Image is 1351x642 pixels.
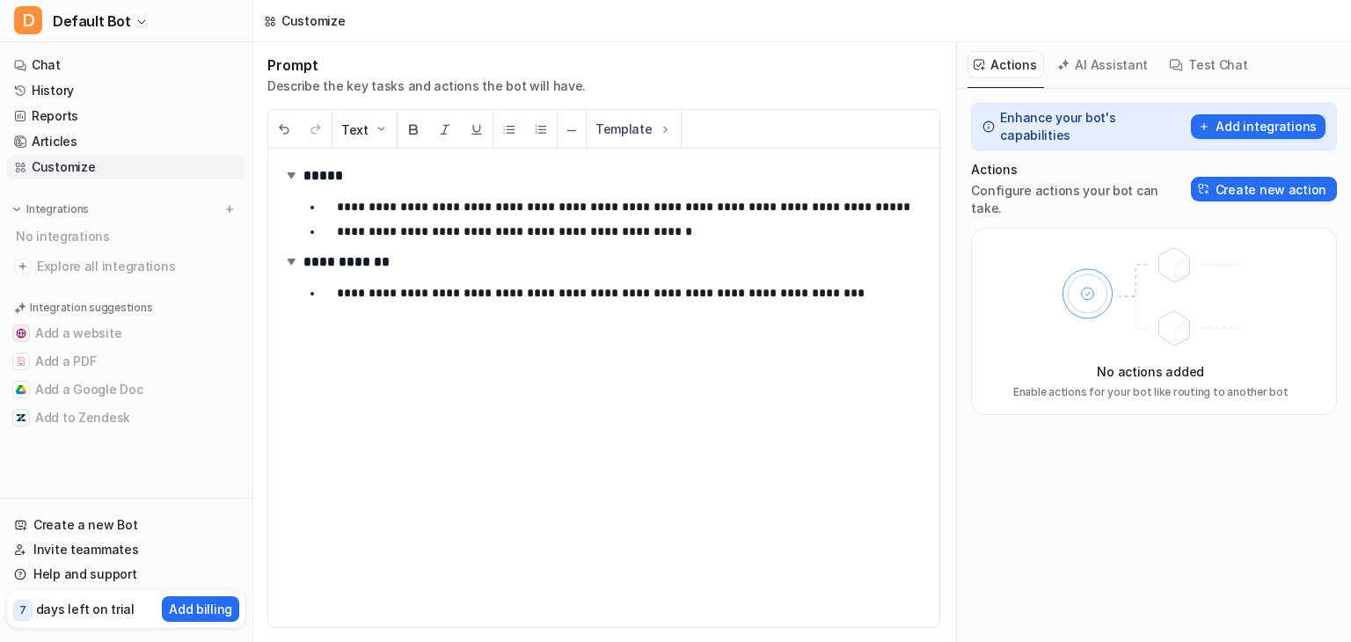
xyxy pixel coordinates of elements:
button: Add a websiteAdd a website [7,319,245,347]
a: Invite teammates [7,537,245,562]
img: expand-arrow.svg [282,166,300,184]
img: Underline [470,122,484,136]
p: Integrations [26,202,89,216]
img: Undo [277,122,291,136]
button: Italic [429,111,461,149]
button: Test Chat [1163,51,1255,78]
button: Integrations [7,201,94,218]
button: Underline [461,111,493,149]
img: explore all integrations [14,258,32,275]
img: expand-arrow.svg [282,252,300,270]
img: Add a PDF [16,356,26,367]
button: Add a PDFAdd a PDF [7,347,245,376]
span: D [14,6,42,34]
img: Unordered List [502,122,516,136]
a: History [7,78,245,103]
p: Add billing [169,600,232,618]
button: Actions [968,51,1044,78]
button: Text [332,111,397,149]
button: Create new action [1191,177,1337,201]
p: 7 [19,602,26,618]
button: AI Assistant [1051,51,1156,78]
h1: Prompt [267,56,586,74]
a: Articles [7,129,245,154]
button: Redo [300,111,332,149]
a: Create a new Bot [7,513,245,537]
a: Explore all integrations [7,254,245,279]
button: Add to ZendeskAdd to Zendesk [7,404,245,432]
img: Add a Google Doc [16,384,26,395]
span: Explore all integrations [37,252,238,281]
img: Dropdown Down Arrow [374,122,388,136]
img: Add a website [16,328,26,339]
img: Create action [1198,183,1210,195]
button: Undo [268,111,300,149]
p: Configure actions your bot can take. [971,182,1190,217]
button: Template [587,110,681,148]
p: Enhance your bot's capabilities [1000,109,1186,144]
a: Chat [7,53,245,77]
button: Ordered List [525,111,557,149]
img: Ordered List [534,122,548,136]
img: Bold [406,122,420,136]
p: Describe the key tasks and actions the bot will have. [267,77,586,95]
span: Default Bot [53,9,131,33]
img: Redo [309,122,323,136]
p: No actions added [1097,362,1204,381]
button: Unordered List [493,111,525,149]
p: days left on trial [36,600,135,618]
a: Reports [7,104,245,128]
a: Customize [7,155,245,179]
button: Bold [398,111,429,149]
p: Actions [971,161,1190,179]
p: Integration suggestions [30,300,152,316]
div: Customize [281,11,345,30]
p: Enable actions for your bot like routing to another bot [1013,384,1289,400]
img: expand menu [11,203,23,215]
button: ─ [558,111,586,149]
button: Add integrations [1191,114,1325,139]
div: No integrations [11,222,245,251]
img: Italic [438,122,452,136]
a: Help and support [7,562,245,587]
img: Add to Zendesk [16,412,26,423]
button: Add a Google DocAdd a Google Doc [7,376,245,404]
img: Template [658,122,672,136]
button: Add billing [162,596,239,622]
img: menu_add.svg [223,203,236,215]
